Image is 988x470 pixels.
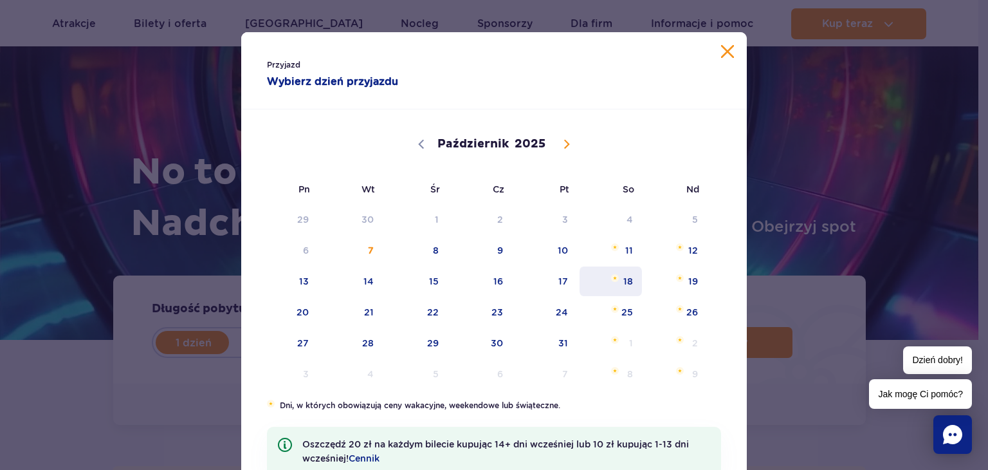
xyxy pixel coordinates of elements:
span: Październik 21, 2025 [319,297,384,327]
span: Październik 17, 2025 [513,267,578,296]
span: Październik 19, 2025 [643,267,708,296]
span: Październik 14, 2025 [319,267,384,296]
span: Październik 3, 2025 [513,205,578,234]
span: Śr [384,174,449,204]
span: Wrzesień 30, 2025 [319,205,384,234]
span: Październik 31, 2025 [513,328,578,358]
span: Jak mogę Ci pomóc? [869,379,972,409]
span: Październik 15, 2025 [384,267,449,296]
span: Listopad 2, 2025 [643,328,708,358]
span: Cz [449,174,514,204]
span: Listopad 8, 2025 [578,359,643,389]
strong: Wybierz dzień przyjazdu [267,74,468,89]
span: Październik 25, 2025 [578,297,643,327]
span: Listopad 9, 2025 [643,359,708,389]
span: Listopad 3, 2025 [254,359,319,389]
span: Październik 13, 2025 [254,267,319,296]
span: Październik 30, 2025 [449,328,514,358]
span: Wrzesień 29, 2025 [254,205,319,234]
span: Październik 8, 2025 [384,236,449,265]
a: Cennik [349,453,380,464]
span: Listopad 6, 2025 [449,359,514,389]
span: Październik 5, 2025 [643,205,708,234]
span: Październik 12, 2025 [643,236,708,265]
span: Pt [513,174,578,204]
span: Październik 10, 2025 [513,236,578,265]
span: Październik 24, 2025 [513,297,578,327]
span: Październik 23, 2025 [449,297,514,327]
span: Październik 7, 2025 [319,236,384,265]
span: Październik 28, 2025 [319,328,384,358]
span: Listopad 1, 2025 [578,328,643,358]
span: Wt [319,174,384,204]
span: So [578,174,643,204]
button: Zamknij kalendarz [721,45,734,58]
div: Chat [933,415,972,454]
span: Październik 16, 2025 [449,267,514,296]
span: Listopad 5, 2025 [384,359,449,389]
span: Październik 1, 2025 [384,205,449,234]
span: Październik 29, 2025 [384,328,449,358]
span: Listopad 4, 2025 [319,359,384,389]
span: Listopad 7, 2025 [513,359,578,389]
li: Dni, w których obowiązują ceny wakacyjne, weekendowe lub świąteczne. [267,400,721,411]
span: Październik 26, 2025 [643,297,708,327]
span: Październik 27, 2025 [254,328,319,358]
span: Dzień dobry! [903,346,972,374]
span: Październik 2, 2025 [449,205,514,234]
span: Październik 6, 2025 [254,236,319,265]
span: Pn [254,174,319,204]
span: Październik 4, 2025 [578,205,643,234]
span: Październik 20, 2025 [254,297,319,327]
span: Przyjazd [267,59,468,71]
span: Październik 18, 2025 [578,267,643,296]
span: Październik 11, 2025 [578,236,643,265]
span: Październik 22, 2025 [384,297,449,327]
span: Październik 9, 2025 [449,236,514,265]
span: Nd [643,174,708,204]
